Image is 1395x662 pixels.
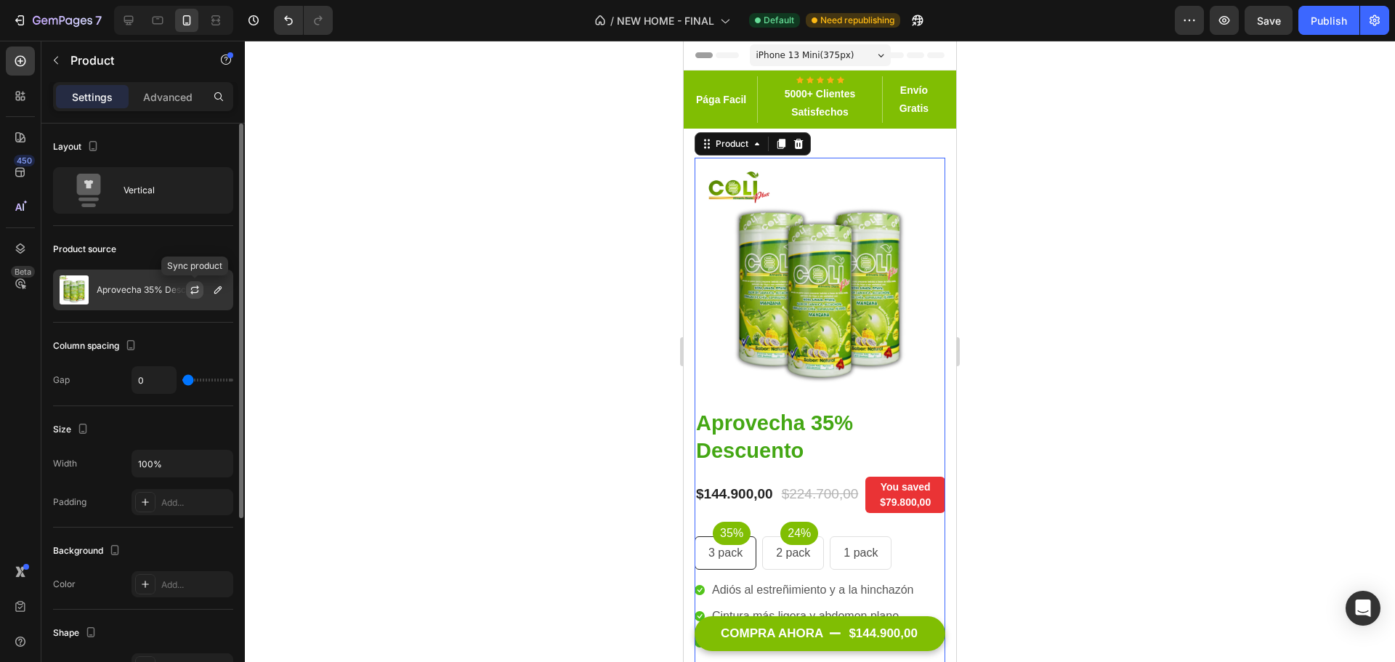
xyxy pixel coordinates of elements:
div: Layout [53,137,102,157]
div: $144.900,00 [163,584,235,602]
p: Advanced [143,89,193,105]
div: 450 [14,155,35,166]
span: NEW HOME - FINAL [617,13,714,28]
span: Default [764,14,794,27]
div: Open Intercom Messenger [1346,591,1380,626]
div: Add... [161,496,230,509]
div: Background [53,541,124,561]
div: Beta [11,266,35,278]
span: Need republishing [820,14,894,27]
div: Product [29,97,68,110]
div: Publish [1311,13,1347,28]
button: 7 [6,6,108,35]
p: Product [70,52,194,69]
div: Product source [53,243,116,256]
div: Column spacing [53,336,139,356]
p: Settings [72,89,113,105]
span: / [610,13,614,28]
div: Vertical [124,174,212,207]
div: Padding [53,496,86,509]
p: Aprovecha 35% Descuento [97,285,209,295]
button: COMPRA AHORA [11,576,262,610]
p: 7 [95,12,102,29]
button: Publish [1298,6,1359,35]
div: Undo/Redo [274,6,333,35]
input: Auto [132,367,176,393]
div: Shape [53,623,100,643]
div: COMPRA AHORA [37,585,139,601]
button: Save [1245,6,1293,35]
div: Gap [53,374,70,387]
div: Color [53,578,76,591]
input: Auto [132,451,232,477]
img: product feature img [60,275,89,304]
iframe: Design area [684,41,956,662]
div: Width [53,457,77,470]
div: Size [53,420,92,440]
div: Add... [161,578,230,592]
p: 100% natural y saludable [28,619,159,637]
span: Save [1257,15,1281,27]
